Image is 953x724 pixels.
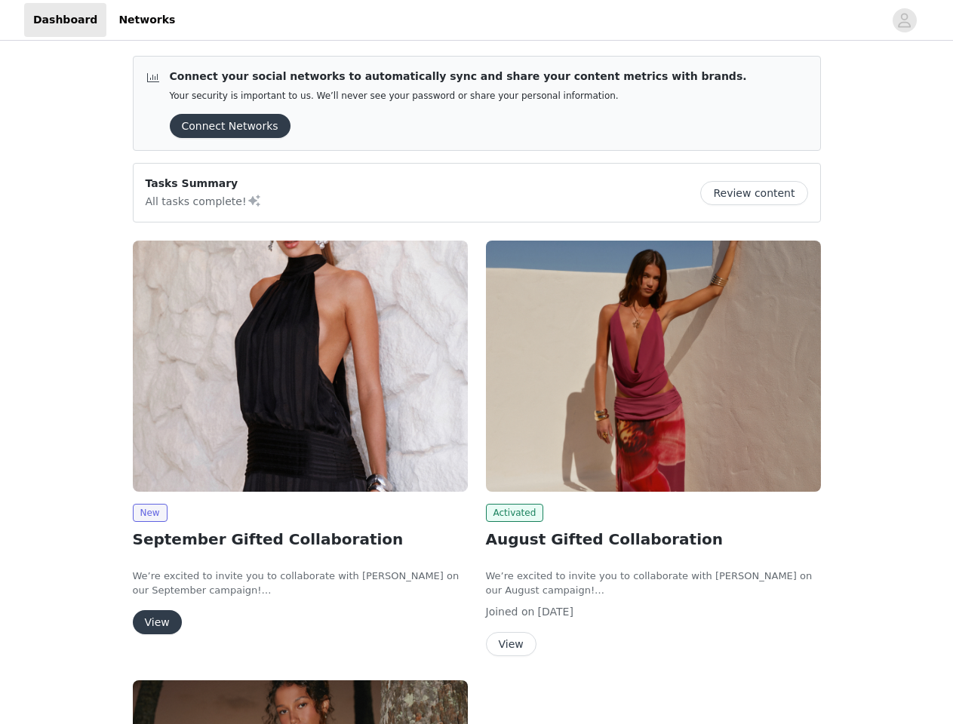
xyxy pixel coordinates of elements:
button: View [486,632,536,656]
a: Dashboard [24,3,106,37]
p: Tasks Summary [146,176,262,192]
a: View [133,617,182,628]
div: avatar [897,8,911,32]
button: View [133,610,182,634]
span: New [133,504,168,522]
h2: September Gifted Collaboration [133,528,468,551]
p: All tasks complete! [146,192,262,210]
span: Joined on [486,606,535,618]
span: [DATE] [538,606,573,618]
img: Peppermayo AUS [486,241,821,492]
p: Connect your social networks to automatically sync and share your content metrics with brands. [170,69,747,84]
p: We’re excited to invite you to collaborate with [PERSON_NAME] on our August campaign! [486,569,821,598]
p: We’re excited to invite you to collaborate with [PERSON_NAME] on our September campaign! [133,569,468,598]
img: Peppermayo AUS [133,241,468,492]
span: Activated [486,504,544,522]
h2: August Gifted Collaboration [486,528,821,551]
button: Connect Networks [170,114,291,138]
button: Review content [700,181,807,205]
a: View [486,639,536,650]
p: Your security is important to us. We’ll never see your password or share your personal information. [170,90,747,102]
a: Networks [109,3,184,37]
